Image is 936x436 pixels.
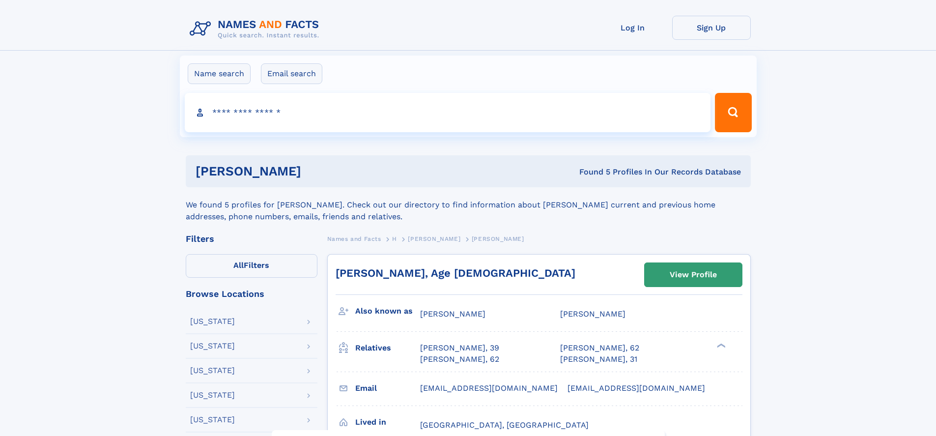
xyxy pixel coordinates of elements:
[420,383,558,393] span: [EMAIL_ADDRESS][DOMAIN_NAME]
[560,343,639,353] a: [PERSON_NAME], 62
[670,263,717,286] div: View Profile
[472,235,524,242] span: [PERSON_NAME]
[186,254,317,278] label: Filters
[567,383,705,393] span: [EMAIL_ADDRESS][DOMAIN_NAME]
[645,263,742,287] a: View Profile
[336,267,575,279] a: [PERSON_NAME], Age [DEMOGRAPHIC_DATA]
[186,187,751,223] div: We found 5 profiles for [PERSON_NAME]. Check out our directory to find information about [PERSON_...
[190,318,235,325] div: [US_STATE]
[440,167,741,177] div: Found 5 Profiles In Our Records Database
[355,414,420,431] h3: Lived in
[408,235,460,242] span: [PERSON_NAME]
[261,63,322,84] label: Email search
[420,354,499,365] a: [PERSON_NAME], 62
[186,16,327,42] img: Logo Names and Facts
[560,309,625,319] span: [PERSON_NAME]
[392,233,397,245] a: H
[392,235,397,242] span: H
[715,93,751,132] button: Search Button
[196,165,440,177] h1: [PERSON_NAME]
[420,309,485,319] span: [PERSON_NAME]
[672,16,751,40] a: Sign Up
[233,261,244,270] span: All
[420,343,499,353] a: [PERSON_NAME], 39
[190,367,235,375] div: [US_STATE]
[190,342,235,350] div: [US_STATE]
[186,234,317,243] div: Filters
[714,343,726,349] div: ❯
[355,340,420,356] h3: Relatives
[188,63,251,84] label: Name search
[190,391,235,399] div: [US_STATE]
[408,233,460,245] a: [PERSON_NAME]
[560,354,637,365] a: [PERSON_NAME], 31
[186,290,317,298] div: Browse Locations
[185,93,711,132] input: search input
[420,420,589,430] span: [GEOGRAPHIC_DATA], [GEOGRAPHIC_DATA]
[190,416,235,424] div: [US_STATE]
[355,303,420,320] h3: Also known as
[355,380,420,397] h3: Email
[327,233,381,245] a: Names and Facts
[594,16,672,40] a: Log In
